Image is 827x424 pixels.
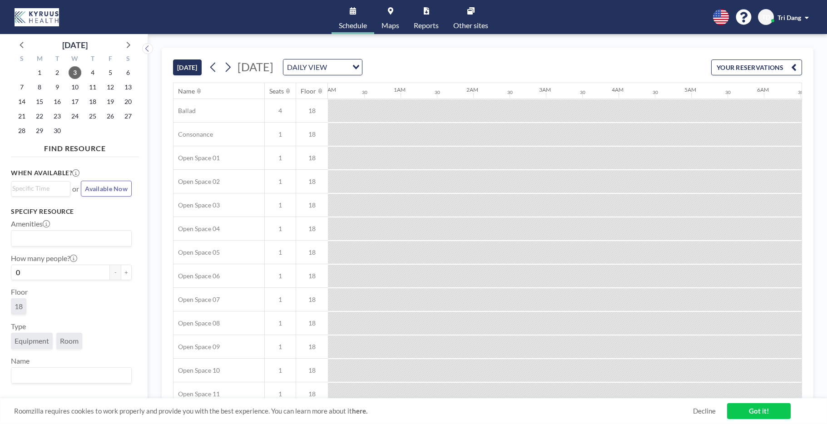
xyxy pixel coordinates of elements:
[352,407,367,415] a: here.
[14,407,693,415] span: Roomzilla requires cookies to work properly and provide you with the best experience. You can lea...
[296,390,328,398] span: 18
[121,265,132,280] button: +
[777,14,801,21] span: Tri Dang
[414,22,439,29] span: Reports
[612,86,624,93] div: 4AM
[296,319,328,327] span: 18
[69,81,81,94] span: Wednesday, September 10, 2025
[173,248,220,256] span: Open Space 05
[330,61,347,73] input: Search for option
[69,95,81,108] span: Wednesday, September 17, 2025
[296,130,328,138] span: 18
[301,87,316,95] div: Floor
[173,154,220,162] span: Open Space 01
[15,336,49,345] span: Equipment
[11,231,131,246] div: Search for option
[11,356,30,365] label: Name
[51,110,64,123] span: Tuesday, September 23, 2025
[711,59,802,75] button: YOUR RESERVATIONS
[11,322,26,331] label: Type
[69,66,81,79] span: Wednesday, September 3, 2025
[173,272,220,280] span: Open Space 06
[119,54,137,65] div: S
[173,343,220,351] span: Open Space 09
[265,343,296,351] span: 1
[12,370,126,381] input: Search for option
[435,89,440,95] div: 30
[51,95,64,108] span: Tuesday, September 16, 2025
[15,302,23,311] span: 18
[265,177,296,186] span: 1
[296,107,328,115] span: 18
[104,81,117,94] span: Friday, September 12, 2025
[72,184,79,193] span: or
[296,225,328,233] span: 18
[265,107,296,115] span: 4
[296,154,328,162] span: 18
[51,66,64,79] span: Tuesday, September 2, 2025
[539,86,551,93] div: 3AM
[757,86,769,93] div: 6AM
[684,86,696,93] div: 5AM
[173,59,202,75] button: [DATE]
[13,54,31,65] div: S
[296,343,328,351] span: 18
[51,124,64,137] span: Tuesday, September 30, 2025
[466,86,478,93] div: 2AM
[51,81,64,94] span: Tuesday, September 9, 2025
[15,110,28,123] span: Sunday, September 21, 2025
[296,248,328,256] span: 18
[49,54,66,65] div: T
[265,225,296,233] span: 1
[173,366,220,375] span: Open Space 10
[265,296,296,304] span: 1
[762,13,770,21] span: TD
[12,183,65,193] input: Search for option
[173,107,196,115] span: Ballad
[173,130,213,138] span: Consonance
[453,22,488,29] span: Other sites
[15,95,28,108] span: Sunday, September 14, 2025
[296,272,328,280] span: 18
[33,81,46,94] span: Monday, September 8, 2025
[381,22,399,29] span: Maps
[11,368,131,383] div: Search for option
[60,336,79,345] span: Room
[66,54,84,65] div: W
[362,89,367,95] div: 30
[265,319,296,327] span: 1
[580,89,585,95] div: 30
[265,201,296,209] span: 1
[178,87,195,95] div: Name
[296,366,328,375] span: 18
[101,54,119,65] div: F
[339,22,367,29] span: Schedule
[265,154,296,162] span: 1
[725,89,731,95] div: 30
[86,110,99,123] span: Thursday, September 25, 2025
[653,89,658,95] div: 30
[11,207,132,216] h3: Specify resource
[85,185,128,192] span: Available Now
[693,407,716,415] a: Decline
[285,61,329,73] span: DAILY VIEW
[321,86,336,93] div: 12AM
[122,95,134,108] span: Saturday, September 20, 2025
[104,95,117,108] span: Friday, September 19, 2025
[265,130,296,138] span: 1
[265,390,296,398] span: 1
[33,66,46,79] span: Monday, September 1, 2025
[173,390,220,398] span: Open Space 11
[173,225,220,233] span: Open Space 04
[15,124,28,137] span: Sunday, September 28, 2025
[15,8,59,26] img: organization-logo
[173,319,220,327] span: Open Space 08
[11,219,50,228] label: Amenities
[507,89,513,95] div: 30
[33,95,46,108] span: Monday, September 15, 2025
[104,66,117,79] span: Friday, September 5, 2025
[265,272,296,280] span: 1
[12,232,126,244] input: Search for option
[798,89,803,95] div: 30
[238,60,273,74] span: [DATE]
